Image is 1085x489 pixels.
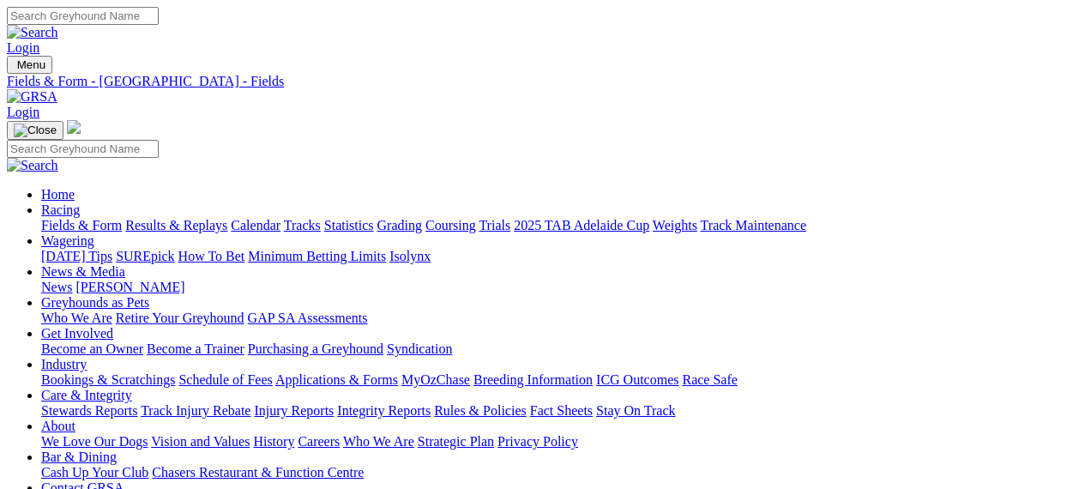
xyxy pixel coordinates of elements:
a: News [41,280,72,294]
a: Track Injury Rebate [141,403,250,418]
div: Wagering [41,249,1078,264]
a: Home [41,187,75,202]
a: Calendar [231,218,280,232]
a: Weights [653,218,697,232]
a: GAP SA Assessments [248,311,368,325]
img: Close [14,124,57,137]
a: Integrity Reports [337,403,431,418]
span: Menu [17,58,45,71]
a: Breeding Information [473,372,593,387]
a: Greyhounds as Pets [41,295,149,310]
a: Bookings & Scratchings [41,372,175,387]
a: Applications & Forms [275,372,398,387]
img: GRSA [7,89,57,105]
a: Isolynx [389,249,431,263]
a: Schedule of Fees [178,372,272,387]
a: Injury Reports [254,403,334,418]
button: Toggle navigation [7,56,52,74]
div: Greyhounds as Pets [41,311,1078,326]
a: Racing [41,202,80,217]
a: Privacy Policy [497,434,578,449]
a: Login [7,40,39,55]
a: Wagering [41,233,94,248]
a: Statistics [324,218,374,232]
img: Search [7,25,58,40]
a: Get Involved [41,326,113,341]
a: [PERSON_NAME] [75,280,184,294]
a: [DATE] Tips [41,249,112,263]
div: Care & Integrity [41,403,1078,419]
a: Syndication [387,341,452,356]
a: SUREpick [116,249,174,263]
a: Care & Integrity [41,388,132,402]
a: Grading [377,218,422,232]
a: Fields & Form [41,218,122,232]
a: Industry [41,357,87,371]
a: Fact Sheets [530,403,593,418]
a: Become a Trainer [147,341,244,356]
a: History [253,434,294,449]
a: Become an Owner [41,341,143,356]
a: Fields & Form - [GEOGRAPHIC_DATA] - Fields [7,74,1078,89]
a: Rules & Policies [434,403,527,418]
div: Industry [41,372,1078,388]
div: Racing [41,218,1078,233]
input: Search [7,7,159,25]
a: Tracks [284,218,321,232]
a: Login [7,105,39,119]
input: Search [7,140,159,158]
a: About [41,419,75,433]
a: ICG Outcomes [596,372,678,387]
button: Toggle navigation [7,121,63,140]
a: Results & Replays [125,218,227,232]
a: 2025 TAB Adelaide Cup [514,218,649,232]
a: We Love Our Dogs [41,434,148,449]
a: Stay On Track [596,403,675,418]
a: Cash Up Your Club [41,465,148,480]
img: logo-grsa-white.png [67,120,81,134]
a: Track Maintenance [701,218,806,232]
a: Vision and Values [151,434,250,449]
div: Bar & Dining [41,465,1078,480]
img: Search [7,158,58,173]
div: Get Involved [41,341,1078,357]
a: Purchasing a Greyhound [248,341,383,356]
a: Strategic Plan [418,434,494,449]
a: Stewards Reports [41,403,137,418]
a: Trials [479,218,510,232]
div: About [41,434,1078,450]
a: Who We Are [343,434,414,449]
a: Minimum Betting Limits [248,249,386,263]
a: Bar & Dining [41,450,117,464]
a: News & Media [41,264,125,279]
div: News & Media [41,280,1078,295]
a: Careers [298,434,340,449]
a: How To Bet [178,249,245,263]
a: Who We Are [41,311,112,325]
a: Retire Your Greyhound [116,311,244,325]
a: Chasers Restaurant & Function Centre [152,465,364,480]
a: MyOzChase [401,372,470,387]
a: Race Safe [682,372,737,387]
a: Coursing [425,218,476,232]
